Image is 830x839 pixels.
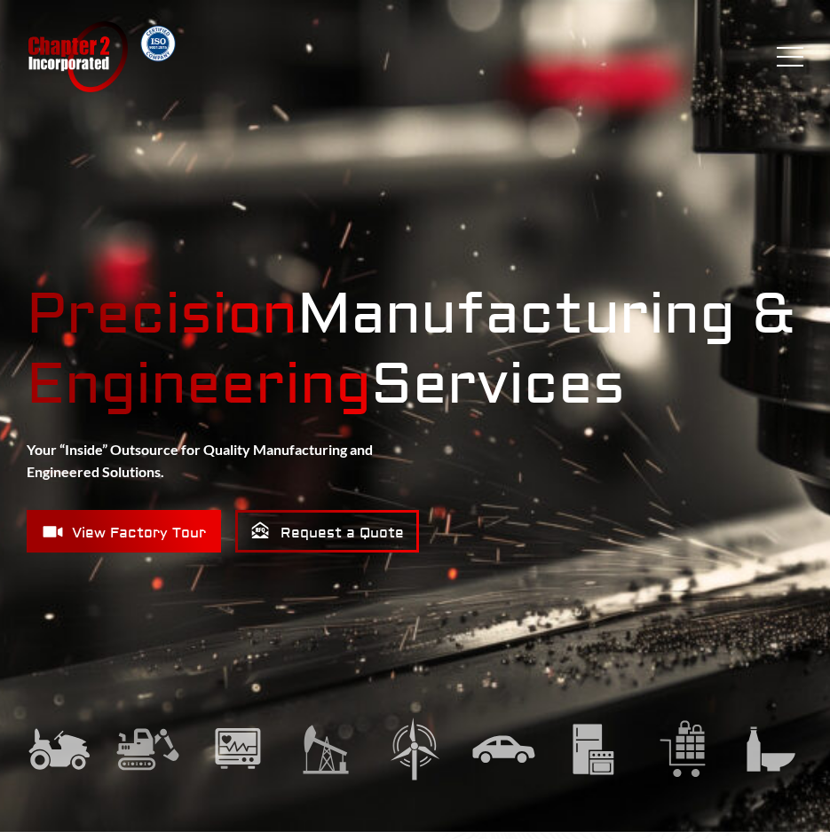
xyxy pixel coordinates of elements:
span: View Factory Tour [42,521,206,543]
mark: Engineering [27,349,371,419]
a: View Factory Tour [27,510,221,553]
a: Chapter 2 Incorporated [27,21,128,92]
button: Menu [777,47,803,67]
a: Request a Quote [235,510,419,553]
strong: Manufacturing & Services [27,279,803,420]
strong: Your “Inside” Outsource for Quality Manufacturing and Engineered Solutions. [27,441,373,481]
mark: Precision [27,279,297,349]
span: Request a Quote [250,521,404,543]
